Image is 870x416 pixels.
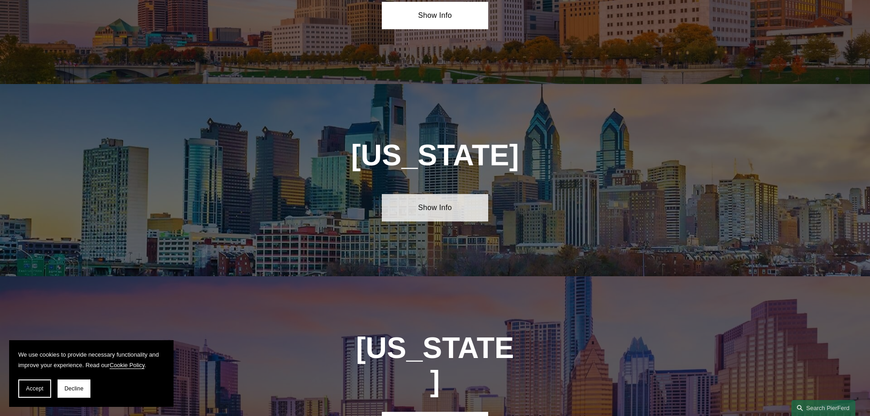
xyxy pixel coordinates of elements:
h1: [US_STATE] [355,332,515,398]
section: Cookie banner [9,340,174,407]
span: Accept [26,385,43,392]
h1: [US_STATE] [302,139,568,172]
p: We use cookies to provide necessary functionality and improve your experience. Read our . [18,349,164,370]
a: Search this site [791,400,855,416]
a: Show Info [382,194,488,221]
a: Show Info [382,2,488,29]
span: Decline [64,385,84,392]
button: Decline [58,379,90,398]
a: Cookie Policy [110,362,145,369]
button: Accept [18,379,51,398]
